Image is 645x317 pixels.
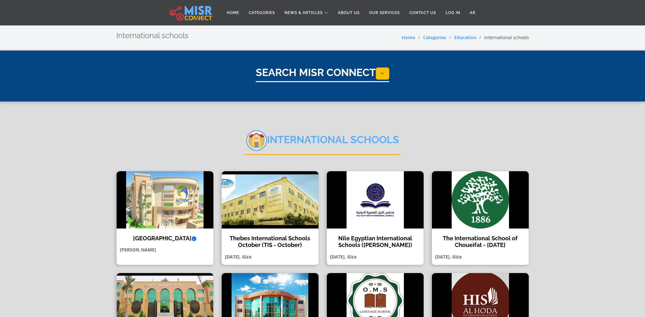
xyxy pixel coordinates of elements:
[191,236,197,241] svg: Verified account
[364,7,405,19] a: Our Services
[454,34,476,40] a: Education
[476,34,529,41] li: International schools
[428,171,533,265] a: The International School of Choueifat - 6th of October The International School of Choueifat - [D...
[218,171,323,265] a: Thebes International Schools October (TIS - October) Thebes International Schools October (TIS - ...
[245,130,401,155] h2: International schools
[117,246,213,253] p: [PERSON_NAME]
[323,171,428,265] a: Nile Egyptian International Schools (NEIS) Nile Egyptian International Schools ([PERSON_NAME]) [D...
[465,7,480,19] a: AR
[169,5,212,21] img: main.misr_connect
[244,7,280,19] a: Categories
[116,31,189,40] h2: International schools
[256,67,389,82] h1: Search Misr Connect
[437,235,524,249] h4: The International School of Choueifat - [DATE]
[222,171,319,229] img: Thebes International Schools October (TIS - October)
[280,7,333,19] a: News & Articles
[441,7,465,19] a: Log in
[121,235,209,242] h4: [GEOGRAPHIC_DATA]
[222,7,244,19] a: Home
[327,253,424,260] p: [DATE], Giza
[432,253,529,260] p: [DATE], Giza
[432,171,529,229] img: The International School of Choueifat - 6th of October
[402,34,415,40] a: Home
[117,171,213,229] img: Notion International School
[246,130,267,151] img: dtQR6zPId4JF6BrwTp9d.webp
[423,34,446,40] a: Categories
[332,235,419,249] h4: Nile Egyptian International Schools ([PERSON_NAME])
[226,235,314,249] h4: Thebes International Schools October (TIS - October)
[222,253,319,260] p: [DATE], Giza
[405,7,441,19] a: Contact Us
[333,7,364,19] a: About Us
[284,10,323,16] span: News & Articles
[112,171,218,265] a: Notion International School [GEOGRAPHIC_DATA] [PERSON_NAME]
[327,171,424,229] img: Nile Egyptian International Schools (NEIS)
